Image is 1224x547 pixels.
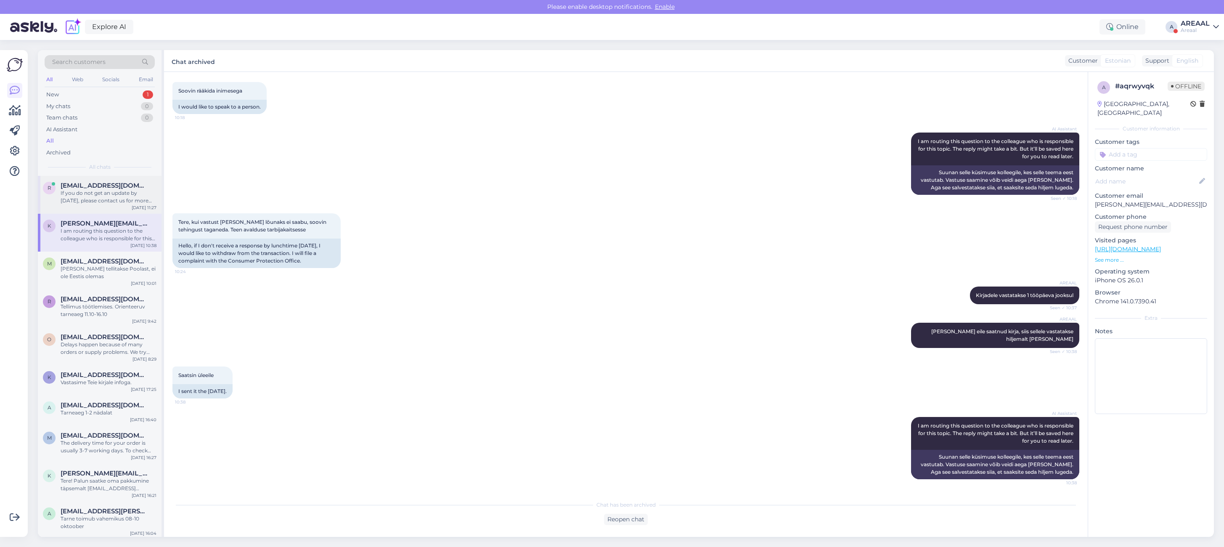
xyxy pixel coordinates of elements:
div: Suunan selle küsimuse kolleegile, kes selle teema eest vastutab. Vastuse saamine võib veidi aega ... [911,165,1079,195]
div: AREAAL [1181,20,1210,27]
div: Vastasime Teie kirjale infoga. [61,379,156,386]
span: [PERSON_NAME] eile saatnud kirja, siis sellele vastatakse hiljemalt [PERSON_NAME] [931,328,1075,342]
div: [DATE] 17:25 [131,386,156,393]
input: Add a tag [1095,148,1207,161]
div: Extra [1095,314,1207,322]
span: 10:38 [175,399,207,405]
span: Chat has been archived [596,501,656,509]
span: annabel.kallas@gmail.com [61,507,148,515]
div: Support [1142,56,1169,65]
p: Browser [1095,288,1207,297]
div: Tarneaeg 1-2 nädalat [61,409,156,417]
p: iPhone OS 26.0.1 [1095,276,1207,285]
div: 0 [141,102,153,111]
div: [GEOGRAPHIC_DATA], [GEOGRAPHIC_DATA] [1097,100,1190,117]
span: AREAAL [1045,280,1077,286]
div: Customer [1065,56,1098,65]
p: Chrome 141.0.7390.41 [1095,297,1207,306]
span: Kirjadele vastatakse 1 tööpäeva jooksul [976,292,1073,298]
p: [PERSON_NAME][EMAIL_ADDRESS][DOMAIN_NAME] [1095,200,1207,209]
span: Seen ✓ 10:38 [1045,348,1077,355]
div: Archived [46,149,71,157]
span: AREAAL [1045,316,1077,322]
span: 10:18 [175,114,207,121]
div: Email [137,74,155,85]
input: Add name [1095,177,1198,186]
div: Tarne toimub vahemikus 08-10 oktoober [61,515,156,530]
div: Web [70,74,85,85]
span: I am routing this question to the colleague who is responsible for this topic. The reply might ta... [918,422,1075,444]
div: [DATE] 9:42 [132,318,156,324]
label: Chat archived [172,55,215,66]
p: Notes [1095,327,1207,336]
div: A [1166,21,1177,33]
span: 10:38 [1045,480,1077,486]
span: Seen ✓ 10:37 [1045,305,1077,311]
p: Customer tags [1095,138,1207,146]
span: Seen ✓ 10:18 [1045,195,1077,202]
span: macuke@gmail.com [61,258,148,265]
div: If you do not get an update by [DATE], please contact us for more help. We want to make sure your... [61,189,156,204]
p: Customer email [1095,191,1207,200]
div: Delays happen because of many orders or supply problems. We try hard to send your order soon. If ... [61,341,156,356]
div: Areaal [1181,27,1210,34]
img: Askly Logo [7,57,23,73]
div: I would like to speak to a person. [172,100,267,114]
span: k [48,374,51,380]
span: Estonian [1105,56,1131,65]
div: 1 [143,90,153,99]
span: Soovin rääkida inimesega [178,88,242,94]
span: k [48,473,51,479]
span: oksan.postnikova@mail.ee [61,333,148,341]
a: [URL][DOMAIN_NAME] [1095,245,1161,253]
span: Enable [652,3,677,11]
span: R [48,298,51,305]
div: My chats [46,102,70,111]
span: kaiakardmaa@gmail.com [61,371,148,379]
div: AI Assistant [46,125,77,134]
span: kim.talivere@hoovi.ee [61,470,148,477]
div: Online [1099,19,1145,35]
span: K [48,223,51,229]
div: Reopen chat [604,514,648,525]
a: Explore AI [85,20,133,34]
span: I am routing this question to the colleague who is responsible for this topic. The reply might ta... [918,138,1075,159]
span: AI Assistant [1045,126,1077,132]
span: a [48,404,51,411]
span: Kaspar@shate.ee [61,220,148,227]
span: a [48,510,51,517]
p: See more ... [1095,256,1207,264]
p: Customer name [1095,164,1207,173]
p: Operating system [1095,267,1207,276]
div: Suunan selle küsimuse kolleegile, kes selle teema eest vastutab. Vastuse saamine võib veidi aega ... [911,450,1079,479]
div: Customer information [1095,125,1207,133]
div: Request phone number [1095,221,1171,233]
p: Visited pages [1095,236,1207,245]
div: [DATE] 10:01 [131,280,156,287]
span: r [48,185,51,191]
span: Search customers [52,58,106,66]
span: m [47,435,52,441]
div: [DATE] 16:27 [131,454,156,461]
img: explore-ai [64,18,82,36]
div: Socials [101,74,121,85]
span: Raivo.vainola@gmail.com [61,295,148,303]
span: a [1102,84,1106,90]
div: [DATE] 16:04 [130,530,156,536]
div: [PERSON_NAME] tellitakse Poolast, ei ole Eestis olemas [61,265,156,280]
div: I sent it the [DATE]. [172,384,233,398]
div: Hello, if I don't receive a response by lunchtime [DATE], I would like to withdraw from the trans... [172,239,341,268]
div: I am routing this question to the colleague who is responsible for this topic. The reply might ta... [61,227,156,242]
span: m [47,260,52,267]
span: AI Assistant [1045,410,1077,417]
span: o [47,336,51,343]
div: [DATE] 10:38 [130,242,156,249]
span: rainitvildo@gmail.com [61,182,148,189]
p: Customer phone [1095,212,1207,221]
div: [DATE] 16:21 [132,492,156,499]
div: Tere! Palun saatke oma pakkumine täpsemalt [EMAIL_ADDRESS][DOMAIN_NAME] [PERSON_NAME] ettevõtte i... [61,477,156,492]
div: [DATE] 8:29 [132,356,156,362]
span: 10:24 [175,268,207,275]
div: Team chats [46,114,77,122]
span: Saatsin üleeile [178,372,214,378]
